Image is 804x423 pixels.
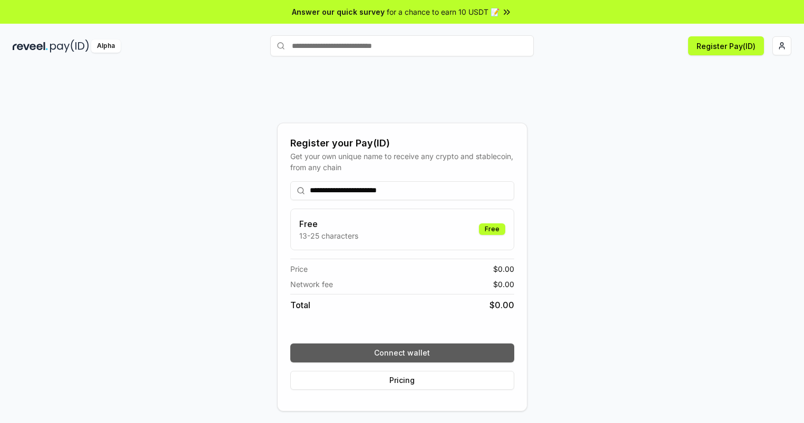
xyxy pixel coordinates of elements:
[13,40,48,53] img: reveel_dark
[489,299,514,311] span: $ 0.00
[479,223,505,235] div: Free
[299,218,358,230] h3: Free
[688,36,764,55] button: Register Pay(ID)
[290,371,514,390] button: Pricing
[290,343,514,362] button: Connect wallet
[299,230,358,241] p: 13-25 characters
[493,279,514,290] span: $ 0.00
[290,136,514,151] div: Register your Pay(ID)
[292,6,385,17] span: Answer our quick survey
[50,40,89,53] img: pay_id
[387,6,499,17] span: for a chance to earn 10 USDT 📝
[290,279,333,290] span: Network fee
[91,40,121,53] div: Alpha
[290,263,308,274] span: Price
[493,263,514,274] span: $ 0.00
[290,151,514,173] div: Get your own unique name to receive any crypto and stablecoin, from any chain
[290,299,310,311] span: Total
